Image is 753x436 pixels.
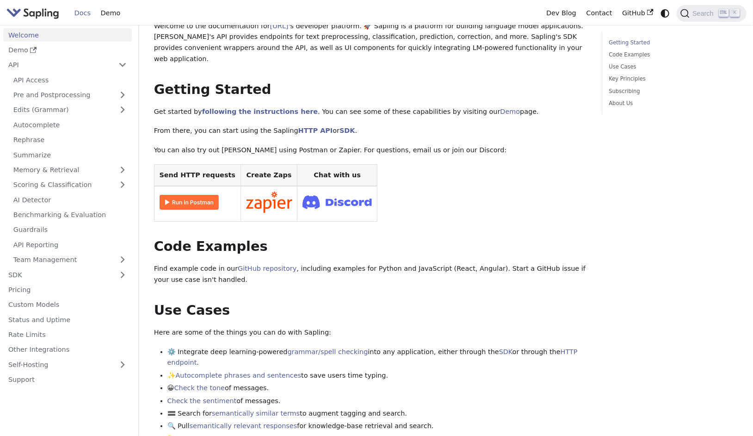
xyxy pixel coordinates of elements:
a: Edits (Grammar) [8,103,132,117]
a: Summarize [8,148,132,162]
button: Expand sidebar category 'SDK' [113,268,132,281]
li: of messages. [167,396,589,407]
p: You can also try out [PERSON_NAME] using Postman or Zapier. For questions, email us or join our D... [154,145,589,156]
button: Collapse sidebar category 'API' [113,58,132,72]
li: 🔍 Pull for knowledge-base retrieval and search. [167,421,589,432]
a: Contact [581,6,617,20]
a: Code Examples [609,50,734,59]
th: Create Zaps [241,164,297,186]
a: GitHub [617,6,658,20]
th: Chat with us [297,164,377,186]
a: SDK [3,268,113,281]
a: Autocomplete [8,118,132,131]
a: API Reporting [8,238,132,251]
a: Check the sentiment [167,397,237,405]
h2: Use Cases [154,302,589,319]
span: Search [690,10,719,17]
a: Docs [69,6,96,20]
a: Scoring & Classification [8,178,132,192]
li: ✨ to save users time typing. [167,370,589,381]
a: Pricing [3,283,132,297]
img: Connect in Zapier [246,192,292,213]
h2: Getting Started [154,81,589,98]
a: API Access [8,73,132,87]
h2: Code Examples [154,238,589,255]
a: [URL] [270,22,289,30]
a: Benchmarking & Evaluation [8,208,132,222]
a: Self-Hosting [3,358,132,371]
a: Autocomplete phrases and sentences [176,372,302,379]
a: Demo [96,6,125,20]
a: Demo [3,44,132,57]
a: semantically relevant responses [190,422,297,430]
a: Sapling.ai [6,6,62,20]
p: Get started by . You can see some of these capabilities by visiting our page. [154,106,589,118]
a: Rephrase [8,133,132,147]
img: Run in Postman [160,195,219,210]
p: Here are some of the things you can do with Sapling: [154,327,589,338]
a: Dev Blog [541,6,581,20]
a: Custom Models [3,298,132,311]
kbd: K [730,9,740,17]
th: Send HTTP requests [154,164,241,186]
a: Memory & Retrieval [8,163,132,177]
li: 😀 of messages. [167,383,589,394]
a: SDK [339,127,355,134]
img: Join Discord [302,193,372,212]
a: Demo [500,108,520,115]
li: 🟰 Search for to augment tagging and search. [167,408,589,419]
a: GitHub repository [238,265,296,272]
a: Team Management [8,253,132,267]
a: Guardrails [8,223,132,237]
p: Find example code in our , including examples for Python and JavaScript (React, Angular). Start a... [154,263,589,286]
a: AI Detector [8,193,132,206]
a: following the instructions here [202,108,318,115]
a: Subscribing [609,87,734,96]
iframe: Intercom live chat [722,405,744,427]
a: Rate Limits [3,328,132,342]
a: semantically similar terms [212,410,300,417]
a: Support [3,373,132,386]
a: HTTP endpoint [167,348,578,367]
p: From there, you can start using the Sapling or . [154,125,589,137]
a: About Us [609,99,734,108]
p: Welcome to the documentation for 's developer platform. 🚀 Sapling is a platform for building lang... [154,21,589,65]
a: Status and Uptime [3,313,132,326]
button: Switch between dark and light mode (currently system mode) [659,6,672,20]
a: grammar/spell checking [288,348,368,355]
a: Key Principles [609,75,734,83]
a: Use Cases [609,62,734,71]
a: Other Integrations [3,343,132,356]
a: Check the tone [174,384,225,392]
a: SDK [499,348,512,355]
a: Pre and Postprocessing [8,88,132,102]
li: ⚙️ Integrate deep learning-powered into any application, either through the or through the . [167,347,589,369]
a: Getting Started [609,38,734,47]
a: API [3,58,113,72]
a: HTTP API [298,127,333,134]
button: Search (Ctrl+K) [677,5,746,22]
img: Sapling.ai [6,6,59,20]
a: Welcome [3,28,132,42]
